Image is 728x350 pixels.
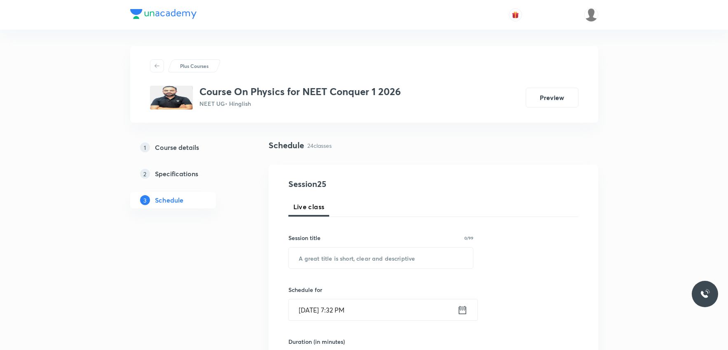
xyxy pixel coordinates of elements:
[150,86,193,110] img: 9d4fe9aa8c1f4005b5bb72591f958c50.jpg
[288,337,345,346] h6: Duration (in minutes)
[155,142,199,152] h5: Course details
[288,285,474,294] h6: Schedule for
[140,195,150,205] p: 3
[584,8,598,22] img: Arvind Bhargav
[700,289,710,299] img: ttu
[288,233,321,242] h6: Session title
[130,9,197,21] a: Company Logo
[199,99,401,108] p: NEET UG • Hinglish
[180,62,208,70] p: Plus Courses
[155,169,198,179] h5: Specifications
[130,9,197,19] img: Company Logo
[288,178,439,190] h4: Session 25
[509,8,522,21] button: avatar
[140,169,150,179] p: 2
[289,247,473,268] input: A great title is short, clear and descriptive
[140,142,150,152] p: 1
[130,166,242,182] a: 2Specifications
[526,88,578,107] button: Preview
[155,195,183,205] h5: Schedule
[464,236,473,240] p: 0/99
[512,11,519,19] img: avatar
[293,202,325,212] span: Live class
[269,139,304,152] h4: Schedule
[307,141,332,150] p: 24 classes
[130,139,242,156] a: 1Course details
[199,86,401,98] h3: Course On Physics for NEET Conquer 1 2026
